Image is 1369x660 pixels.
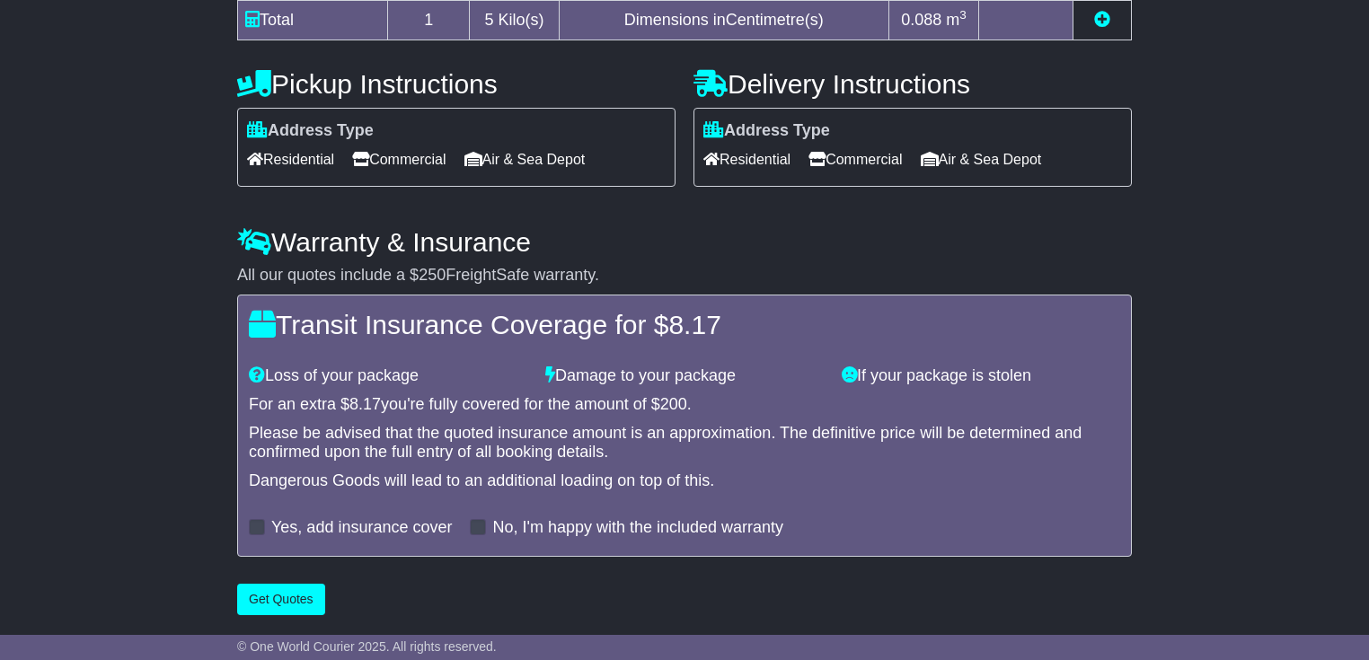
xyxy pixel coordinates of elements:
div: Loss of your package [240,366,536,386]
div: Dangerous Goods will lead to an additional loading on top of this. [249,471,1120,491]
div: Damage to your package [536,366,833,386]
label: Address Type [703,121,830,141]
span: Air & Sea Depot [921,145,1042,173]
label: Yes, add insurance cover [271,518,452,538]
label: No, I'm happy with the included warranty [492,518,783,538]
div: For an extra $ you're fully covered for the amount of $ . [249,395,1120,415]
span: Commercial [808,145,902,173]
h4: Warranty & Insurance [237,227,1132,257]
a: Add new item [1094,11,1110,29]
div: All our quotes include a $ FreightSafe warranty. [237,266,1132,286]
span: Residential [247,145,334,173]
sup: 3 [959,8,967,22]
span: 5 [484,11,493,29]
button: Get Quotes [237,584,325,615]
td: Total [238,1,388,40]
h4: Pickup Instructions [237,69,676,99]
div: Please be advised that the quoted insurance amount is an approximation. The definitive price will... [249,424,1120,462]
span: Air & Sea Depot [464,145,586,173]
span: © One World Courier 2025. All rights reserved. [237,639,497,654]
span: 200 [660,395,687,413]
span: 8.17 [349,395,381,413]
td: 1 [388,1,470,40]
span: m [946,11,967,29]
label: Address Type [247,121,374,141]
td: Dimensions in Centimetre(s) [559,1,888,40]
span: 8.17 [668,310,720,339]
span: Commercial [352,145,446,173]
div: If your package is stolen [833,366,1129,386]
span: Residential [703,145,790,173]
h4: Transit Insurance Coverage for $ [249,310,1120,339]
span: 250 [419,266,446,284]
span: 0.088 [901,11,941,29]
td: Kilo(s) [470,1,559,40]
h4: Delivery Instructions [693,69,1132,99]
